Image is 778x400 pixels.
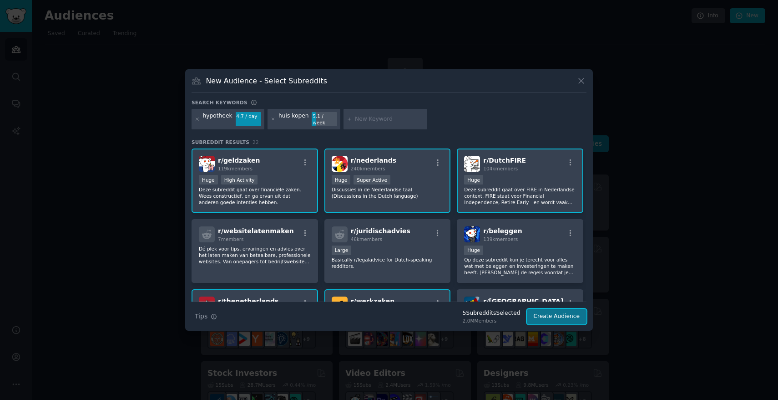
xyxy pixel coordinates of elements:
[199,175,218,185] div: Huge
[199,246,311,265] p: Dé plek voor tips, ervaringen en advies over het laten maken van betaalbare, professionele websit...
[351,157,396,164] span: r/ nederlands
[332,256,444,269] p: Basically r/legaladvice for Dutch-speaking redditors.
[483,157,526,164] span: r/ DutchFIRE
[351,166,385,171] span: 240k members
[218,236,244,242] span: 7 members
[483,166,518,171] span: 104k members
[355,115,424,123] input: New Keyword
[332,297,348,313] img: werkzaken
[464,256,576,276] p: Op deze subreddit kun je terecht voor alles wat met beleggen en investeringen te maken heeft. [PE...
[253,139,259,145] span: 22
[483,297,563,305] span: r/ [GEOGRAPHIC_DATA]
[199,156,215,172] img: geldzaken
[527,309,587,324] button: Create Audience
[464,246,483,255] div: Huge
[221,175,258,185] div: High Activity
[351,297,395,305] span: r/ werkzaken
[483,227,522,235] span: r/ beleggen
[199,297,215,313] img: thenetherlands
[464,156,480,172] img: DutchFIRE
[192,99,248,106] h3: Search keywords
[218,157,260,164] span: r/ geldzaken
[464,297,480,313] img: belgium
[351,227,410,235] span: r/ juridischadvies
[192,308,220,324] button: Tips
[236,112,261,120] div: 4.7 / day
[351,236,382,242] span: 46k members
[332,186,444,199] p: Discussies in de Nederlandse taal (Discussions in the Dutch language)
[278,112,308,127] div: huis kopen
[218,166,253,171] span: 119k members
[192,139,249,145] span: Subreddit Results
[483,236,518,242] span: 139k members
[218,297,278,305] span: r/ thenetherlands
[332,246,352,255] div: Large
[195,312,207,321] span: Tips
[199,186,311,205] p: Deze subreddit gaat over financiële zaken. Wees constructief, en ga ervan uit dat anderen goede i...
[203,112,232,127] div: hypotheek
[218,227,294,235] span: r/ websitelatenmaken
[463,318,520,324] div: 2.0M Members
[464,226,480,242] img: beleggen
[354,175,390,185] div: Super Active
[312,112,337,127] div: 5.1 / week
[464,186,576,205] p: Deze subreddit gaat over FIRE in Nederlandse context. FIRE staat voor Financial Independence, Ret...
[464,175,483,185] div: Huge
[332,156,348,172] img: nederlands
[206,76,327,86] h3: New Audience - Select Subreddits
[463,309,520,318] div: 5 Subreddit s Selected
[332,175,351,185] div: Huge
